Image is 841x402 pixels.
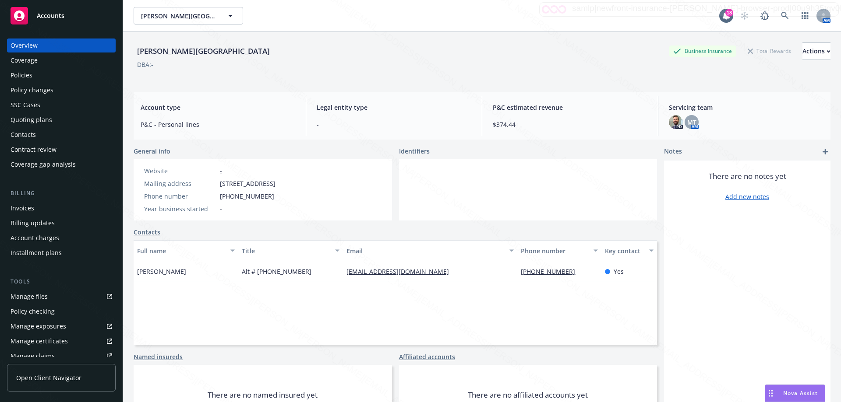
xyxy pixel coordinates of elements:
[134,227,160,237] a: Contacts
[601,240,657,261] button: Key contact
[7,334,116,348] a: Manage certificates
[11,334,68,348] div: Manage certificates
[346,246,504,255] div: Email
[11,157,76,171] div: Coverage gap analysis
[709,171,786,182] span: There are no notes yet
[208,390,318,400] span: There are no named insured yet
[137,267,186,276] span: [PERSON_NAME]
[11,304,55,318] div: Policy checking
[783,389,818,397] span: Nova Assist
[687,118,696,127] span: MT
[7,189,116,198] div: Billing
[7,216,116,230] a: Billing updates
[11,53,38,67] div: Coverage
[141,103,295,112] span: Account type
[144,166,216,175] div: Website
[11,319,66,333] div: Manage exposures
[614,267,624,276] span: Yes
[343,240,517,261] button: Email
[7,113,116,127] a: Quoting plans
[796,7,814,24] a: Switch app
[605,246,644,255] div: Key contact
[317,103,471,112] span: Legal entity type
[11,290,48,304] div: Manage files
[7,349,116,363] a: Manage claims
[220,204,222,213] span: -
[144,204,216,213] div: Year business started
[669,115,683,129] img: photo
[743,45,795,56] div: Total Rewards
[7,128,116,142] a: Contacts
[664,147,682,157] span: Notes
[493,120,647,129] span: $374.44
[144,192,216,201] div: Phone number
[7,38,116,52] a: Overview
[11,113,52,127] div: Quoting plans
[7,98,116,112] a: SSC Cases
[7,246,116,260] a: Installment plans
[11,201,34,215] div: Invoices
[399,352,455,361] a: Affiliated accounts
[134,147,170,156] span: General info
[137,60,153,69] div: DBA: -
[468,390,588,400] span: There are no affiliated accounts yet
[7,68,116,82] a: Policies
[11,68,32,82] div: Policies
[7,319,116,333] a: Manage exposures
[11,98,40,112] div: SSC Cases
[16,373,81,382] span: Open Client Navigator
[238,240,343,261] button: Title
[802,42,830,60] button: Actions
[7,201,116,215] a: Invoices
[141,120,295,129] span: P&C - Personal lines
[134,45,273,57] div: [PERSON_NAME][GEOGRAPHIC_DATA]
[399,147,430,156] span: Identifiers
[220,179,276,188] span: [STREET_ADDRESS]
[134,240,238,261] button: Full name
[134,352,183,361] a: Named insureds
[756,7,774,24] a: Report a Bug
[820,147,830,157] a: add
[493,103,647,112] span: P&C estimated revenue
[725,9,733,17] div: 18
[11,83,53,97] div: Policy changes
[317,120,471,129] span: -
[11,128,36,142] div: Contacts
[11,38,38,52] div: Overview
[242,246,330,255] div: Title
[11,349,55,363] div: Manage claims
[242,267,311,276] span: Alt # [PHONE_NUMBER]
[11,216,55,230] div: Billing updates
[141,11,217,21] span: [PERSON_NAME][GEOGRAPHIC_DATA]
[220,192,274,201] span: [PHONE_NUMBER]
[765,385,825,402] button: Nova Assist
[7,157,116,171] a: Coverage gap analysis
[802,43,830,59] div: Actions
[725,192,769,201] a: Add new notes
[137,246,225,255] div: Full name
[521,267,582,276] a: [PHONE_NUMBER]
[776,7,794,24] a: Search
[220,167,222,175] a: -
[11,231,59,245] div: Account charges
[11,143,57,157] div: Contract review
[765,385,776,402] div: Drag to move
[7,3,116,28] a: Accounts
[144,179,216,188] div: Mailing address
[7,231,116,245] a: Account charges
[669,45,736,56] div: Business Insurance
[134,7,243,24] button: [PERSON_NAME][GEOGRAPHIC_DATA]
[7,304,116,318] a: Policy checking
[346,267,456,276] a: [EMAIL_ADDRESS][DOMAIN_NAME]
[11,246,62,260] div: Installment plans
[736,7,753,24] a: Start snowing
[521,246,588,255] div: Phone number
[7,83,116,97] a: Policy changes
[7,53,116,67] a: Coverage
[7,290,116,304] a: Manage files
[7,277,116,286] div: Tools
[517,240,601,261] button: Phone number
[7,143,116,157] a: Contract review
[669,103,823,112] span: Servicing team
